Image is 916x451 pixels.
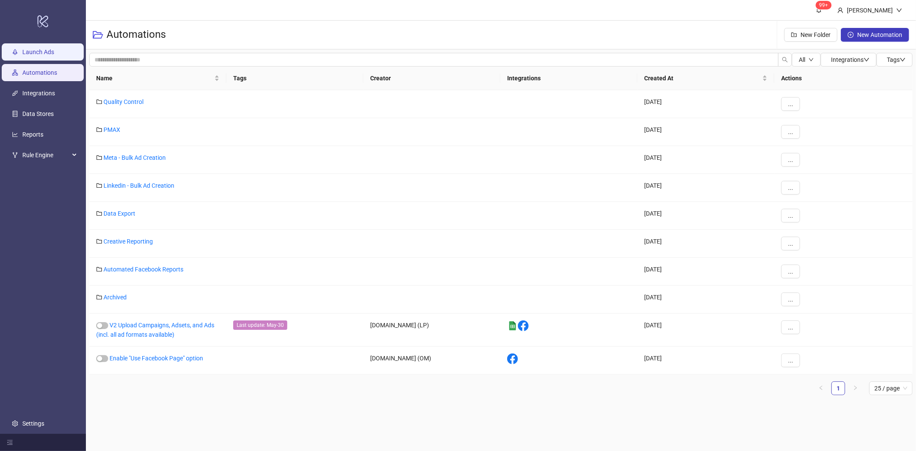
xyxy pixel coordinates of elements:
a: Enable "Use Facebook Page" option [110,355,203,362]
a: Archived [103,294,127,301]
th: Actions [774,67,913,90]
button: left [814,381,828,395]
a: V2 Upload Campaigns, Adsets, and Ads (incl. all ad formats available) [96,322,214,338]
span: ... [788,296,793,303]
div: [PERSON_NAME] [843,6,896,15]
span: All [799,56,805,63]
a: Data Export [103,210,135,217]
span: folder [96,155,102,161]
span: ... [788,184,793,191]
h3: Automations [107,28,166,42]
button: Integrationsdown [821,53,876,67]
span: folder-open [93,30,103,40]
a: 1 [832,382,845,395]
span: folder [96,127,102,133]
span: folder-add [791,32,797,38]
a: Automations [22,69,57,76]
div: [DATE] [637,258,774,286]
span: 25 / page [874,382,907,395]
span: Integrations [831,56,870,63]
div: [DATE] [637,230,774,258]
li: 1 [831,381,845,395]
span: Created At [644,73,761,83]
span: down [864,57,870,63]
div: [DATE] [637,286,774,314]
span: folder [96,210,102,216]
span: down [896,7,902,13]
th: Created At [637,67,774,90]
span: user [837,7,843,13]
span: menu-fold [7,439,13,445]
th: Integrations [500,67,637,90]
span: search [782,57,788,63]
span: ... [788,156,793,163]
a: Linkedin - Bulk Ad Creation [103,182,174,189]
button: ... [781,320,800,334]
span: Name [96,73,213,83]
span: left [819,385,824,390]
th: Creator [363,67,500,90]
button: ... [781,97,800,111]
button: ... [781,181,800,195]
a: Data Stores [22,110,54,117]
span: folder [96,238,102,244]
span: ... [788,324,793,331]
button: ... [781,153,800,167]
a: Automated Facebook Reports [103,266,183,273]
button: Tagsdown [876,53,913,67]
span: ... [788,128,793,135]
button: ... [781,209,800,222]
div: [DATE] [637,314,774,347]
div: [DATE] [637,118,774,146]
div: [DATE] [637,202,774,230]
a: PMAX [103,126,120,133]
a: Quality Control [103,98,143,105]
span: ... [788,357,793,364]
button: Alldown [792,53,821,67]
span: Last update: May-30 [233,320,287,330]
li: Next Page [849,381,862,395]
span: fork [12,152,18,158]
div: [DOMAIN_NAME] (LP) [363,314,500,347]
span: ... [788,101,793,107]
th: Name [89,67,226,90]
div: [DOMAIN_NAME] (OM) [363,347,500,375]
span: folder [96,266,102,272]
div: Page Size [869,381,913,395]
a: Creative Reporting [103,238,153,245]
li: Previous Page [814,381,828,395]
a: Meta - Bulk Ad Creation [103,154,166,161]
button: right [849,381,862,395]
span: down [809,57,814,62]
button: New Automation [841,28,909,42]
button: ... [781,265,800,278]
a: Settings [22,420,44,427]
a: Launch Ads [22,49,54,55]
span: folder [96,183,102,189]
span: down [900,57,906,63]
span: ... [788,212,793,219]
button: ... [781,353,800,367]
a: Reports [22,131,43,138]
span: Rule Engine [22,146,70,164]
span: Tags [887,56,906,63]
span: bell [816,7,822,13]
span: plus-circle [848,32,854,38]
button: ... [781,293,800,306]
button: New Folder [784,28,837,42]
button: ... [781,237,800,250]
div: [DATE] [637,174,774,202]
a: Integrations [22,90,55,97]
span: New Folder [800,31,831,38]
span: folder [96,294,102,300]
span: folder [96,99,102,105]
span: ... [788,268,793,275]
div: [DATE] [637,146,774,174]
div: [DATE] [637,90,774,118]
button: ... [781,125,800,139]
span: right [853,385,858,390]
sup: 141 [816,1,832,9]
span: ... [788,240,793,247]
span: New Automation [857,31,902,38]
div: [DATE] [637,347,774,375]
